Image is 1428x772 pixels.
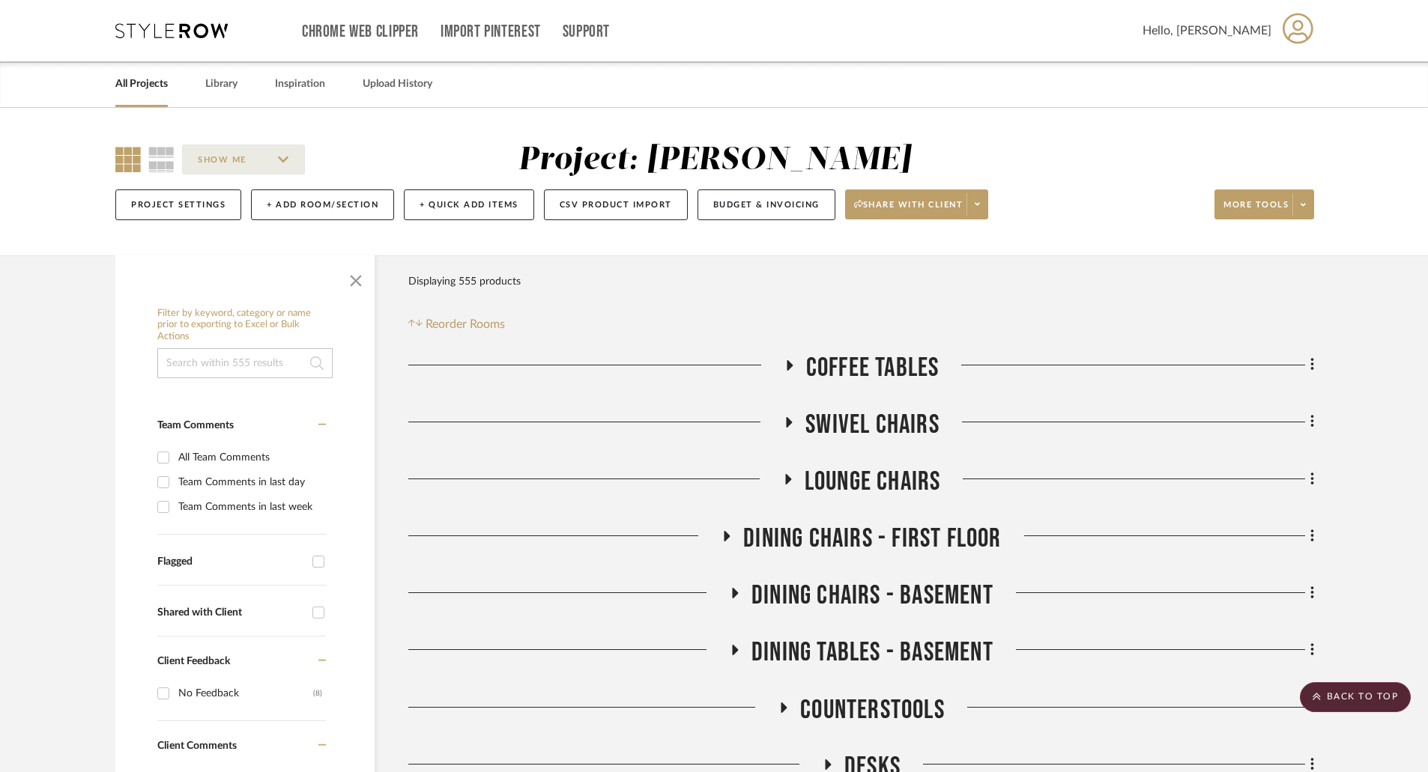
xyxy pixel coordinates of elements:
span: DINING TABLES - BASEMENT [751,636,993,669]
h6: Filter by keyword, category or name prior to exporting to Excel or Bulk Actions [157,308,333,343]
a: Chrome Web Clipper [302,25,419,38]
span: DINING CHAIRS - BASEMENT [751,580,993,612]
span: Hello, [PERSON_NAME] [1143,22,1271,40]
button: + Quick Add Items [404,189,534,220]
a: All Projects [115,74,168,94]
button: + Add Room/Section [251,189,394,220]
div: (8) [313,681,322,705]
a: Upload History [363,74,432,94]
span: COFFEE TABLES [806,352,940,384]
a: Support [563,25,610,38]
span: Reorder Rooms [426,315,505,333]
a: Import Pinterest [441,25,541,38]
span: Share with client [854,199,963,222]
div: Flagged [157,556,305,568]
div: All Team Comments [178,446,322,469]
div: Project: [PERSON_NAME] [518,145,911,176]
button: More tools [1214,189,1314,219]
span: DINING CHAIRS - FIRST FLOOR [743,523,1001,555]
button: CSV Product Import [544,189,688,220]
a: Inspiration [275,74,325,94]
span: LOUNGE CHAIRS [805,466,941,498]
span: Client Comments [157,741,237,751]
input: Search within 555 results [157,348,333,378]
span: SWIVEL CHAIRS [805,409,940,441]
button: Share with client [845,189,989,219]
button: Project Settings [115,189,241,220]
span: COUNTERSTOOLS [800,694,945,726]
div: Team Comments in last week [178,495,322,519]
div: Shared with Client [157,607,305,619]
button: Close [341,263,371,293]
a: Library [205,74,238,94]
div: No Feedback [178,681,313,705]
span: Client Feedback [157,656,230,666]
span: More tools [1223,199,1289,222]
button: Reorder Rooms [408,315,505,333]
div: Displaying 555 products [408,267,521,297]
button: Budget & Invoicing [698,189,835,220]
span: Team Comments [157,420,234,431]
div: Team Comments in last day [178,470,322,494]
scroll-to-top-button: BACK TO TOP [1300,682,1411,712]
